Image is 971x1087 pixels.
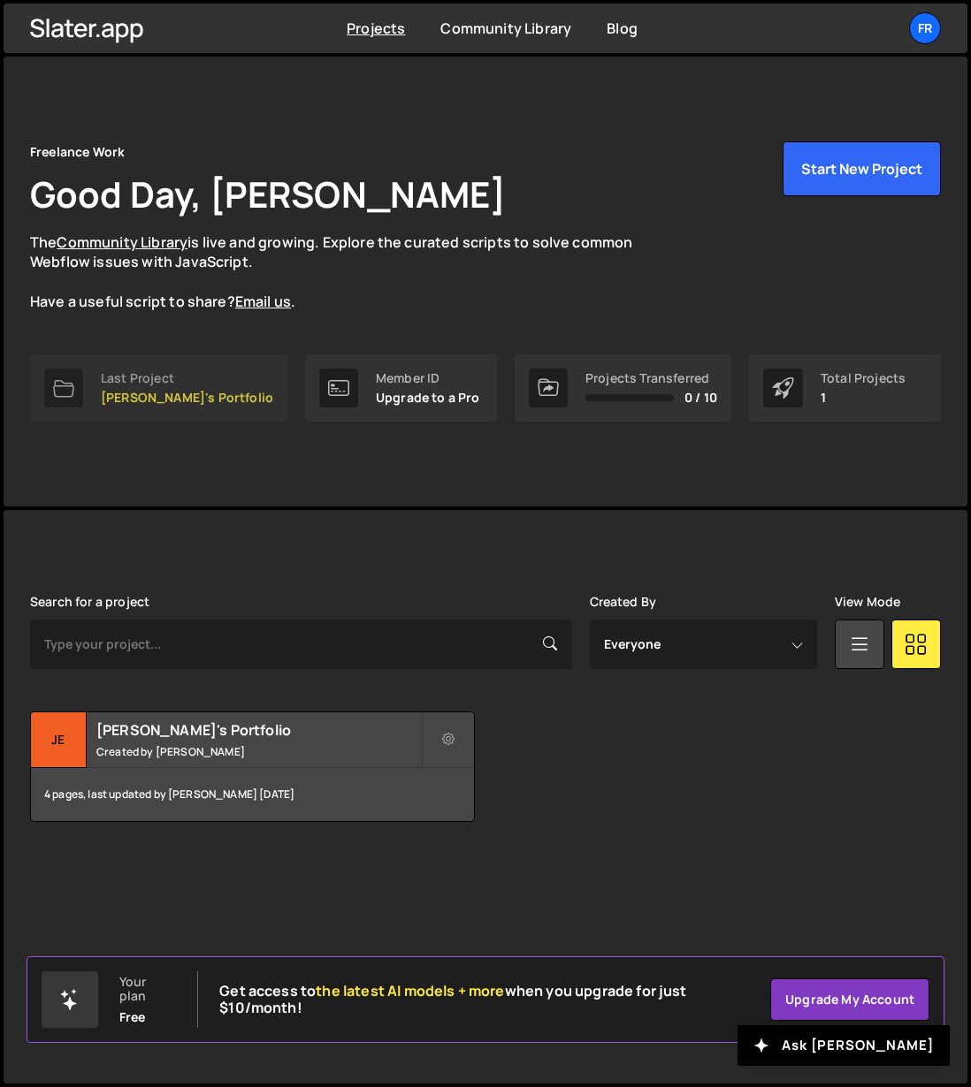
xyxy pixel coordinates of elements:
a: Community Library [57,232,187,252]
div: Freelance Work [30,141,125,163]
h1: Good Day, [PERSON_NAME] [30,170,506,218]
p: Upgrade to a Pro [376,391,480,405]
label: Search for a project [30,595,149,609]
p: 1 [821,391,906,405]
div: Your plan [119,975,176,1003]
a: Blog [607,19,638,38]
a: Projects [347,19,405,38]
div: Projects Transferred [585,371,717,385]
a: Last Project [PERSON_NAME]'s Portfolio [30,354,287,422]
p: The is live and growing. Explore the curated scripts to solve common Webflow issues with JavaScri... [30,232,667,312]
h2: Get access to when you upgrade for just $10/month! [219,983,770,1016]
div: Total Projects [821,371,906,385]
div: Last Project [101,371,273,385]
label: Created By [590,595,657,609]
div: Member ID [376,371,480,385]
button: Start New Project [783,141,941,196]
a: Email us [235,292,291,311]
span: 0 / 10 [684,391,717,405]
small: Created by [PERSON_NAME] [96,744,421,759]
a: Upgrade my account [770,978,929,1021]
label: View Mode [835,595,900,609]
a: Fr [909,12,941,44]
div: Free [119,1010,146,1024]
div: Je [31,712,87,768]
h2: [PERSON_NAME]'s Portfolio [96,720,421,740]
span: the latest AI models + more [316,981,504,1000]
div: 4 pages, last updated by [PERSON_NAME] [DATE] [31,768,474,821]
button: Ask [PERSON_NAME] [738,1025,950,1066]
a: Je [PERSON_NAME]'s Portfolio Created by [PERSON_NAME] 4 pages, last updated by [PERSON_NAME] [DATE] [30,711,475,822]
p: [PERSON_NAME]'s Portfolio [101,391,273,405]
a: Community Library [440,19,571,38]
input: Type your project... [30,620,572,669]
